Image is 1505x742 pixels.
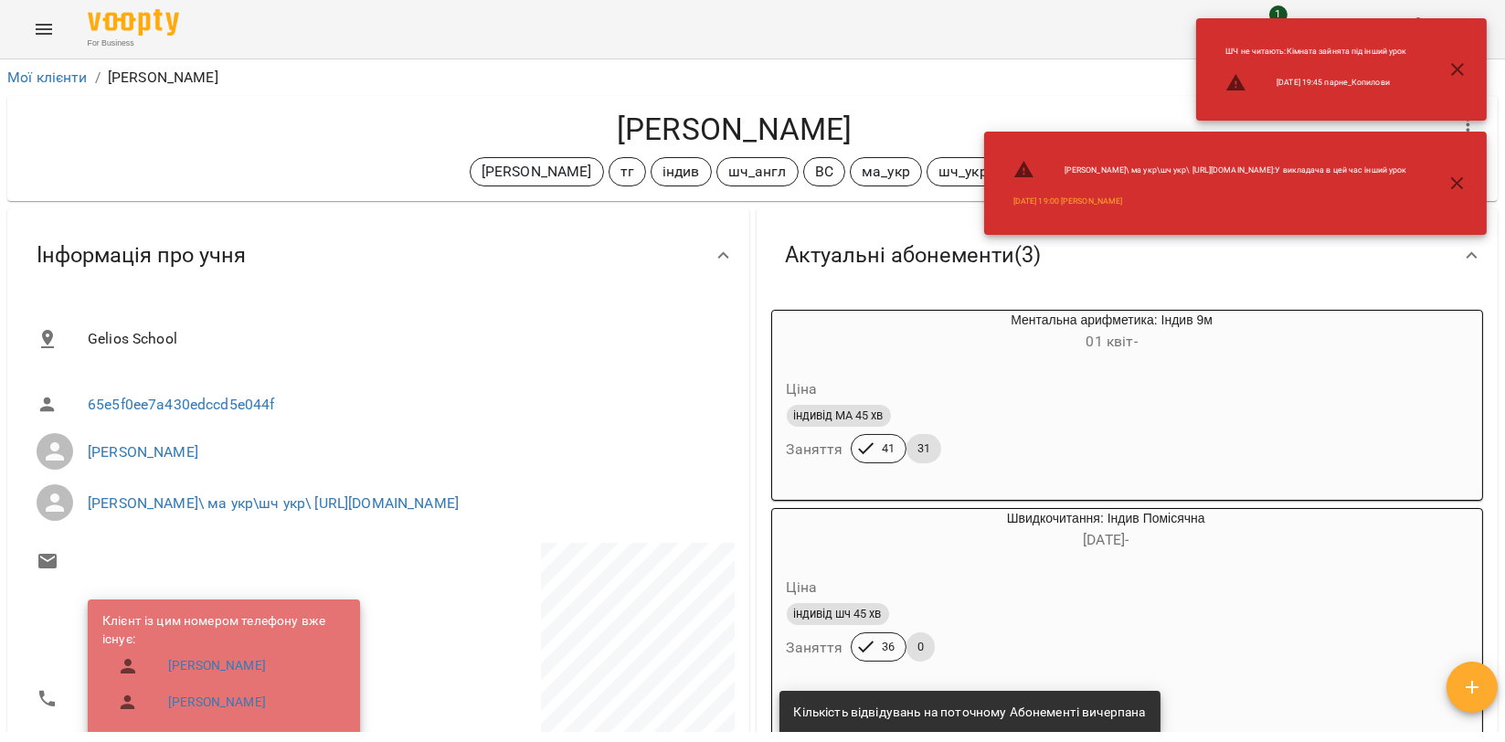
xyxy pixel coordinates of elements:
[772,509,1353,684] button: Швидкочитання: Індив Помісячна[DATE]- Цінаіндивід шч 45 хвЗаняття360
[1086,333,1138,350] span: 01 квіт -
[938,161,988,183] p: шч_укр
[88,396,275,413] a: 65e5f0ee7a430edccd5e044f
[88,9,179,36] img: Voopty Logo
[22,7,66,51] button: Menu
[860,311,1364,355] div: Ментальна арифметика: Індив 9м
[815,161,833,183] p: ВС
[620,161,634,183] p: тг
[1269,5,1288,24] span: 1
[7,67,1498,89] nav: breadcrumb
[860,509,1353,553] div: Швидкочитання: Індив Помісячна
[88,37,179,49] span: For Business
[772,311,1364,485] button: Ментальна арифметика: Індив 9м01 квіт- Цінаіндивід МА 45 хвЗаняття4131
[999,152,1422,188] li: [PERSON_NAME]\ ма укр\шч укр\ [URL][DOMAIN_NAME] : У викладача в цей час інший урок
[95,67,101,89] li: /
[772,509,860,553] div: Швидкочитання: Індив Помісячна
[37,241,246,270] span: Інформація про учня
[787,606,889,622] span: індивід шч 45 хв
[1013,196,1122,207] a: [DATE] 19:00 [PERSON_NAME]
[906,639,935,655] span: 0
[7,208,749,302] div: Інформація про учня
[609,157,646,186] div: тг
[787,575,818,600] h6: Ціна
[88,443,198,461] a: [PERSON_NAME]
[470,157,604,186] div: [PERSON_NAME]
[662,161,700,183] p: індив
[871,639,906,655] span: 36
[168,694,266,712] a: [PERSON_NAME]
[906,440,941,457] span: 31
[88,328,720,350] span: Gelios School
[1083,531,1129,548] span: [DATE] -
[651,157,712,186] div: індив
[787,376,818,402] h6: Ціна
[716,157,799,186] div: шч_англ
[787,408,891,424] span: індивід МА 45 хв
[803,157,845,186] div: ВС
[102,612,345,727] ul: Клієнт із цим номером телефону вже існує:
[88,494,459,512] a: [PERSON_NAME]\ ма укр\шч укр\ [URL][DOMAIN_NAME]
[772,311,860,355] div: Ментальна арифметика: Індив 9м
[108,67,218,89] p: [PERSON_NAME]
[168,657,266,675] a: [PERSON_NAME]
[1211,38,1421,65] li: ШЧ не читають : Кімната зайнята під інший урок
[850,157,922,186] div: ма_укр
[787,437,843,462] h6: Заняття
[22,111,1447,148] h4: [PERSON_NAME]
[794,696,1146,729] div: Кількість відвідувань на поточному Абонементі вичерпана
[728,161,787,183] p: шч_англ
[482,161,592,183] p: [PERSON_NAME]
[757,208,1499,302] div: Актуальні абонементи(3)
[927,157,1000,186] div: шч_укр
[862,161,910,183] p: ма_укр
[871,440,906,457] span: 41
[787,635,843,661] h6: Заняття
[1211,65,1421,101] li: [DATE] 19:45 парне_Копилови
[7,69,88,86] a: Мої клієнти
[786,241,1042,270] span: Актуальні абонементи ( 3 )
